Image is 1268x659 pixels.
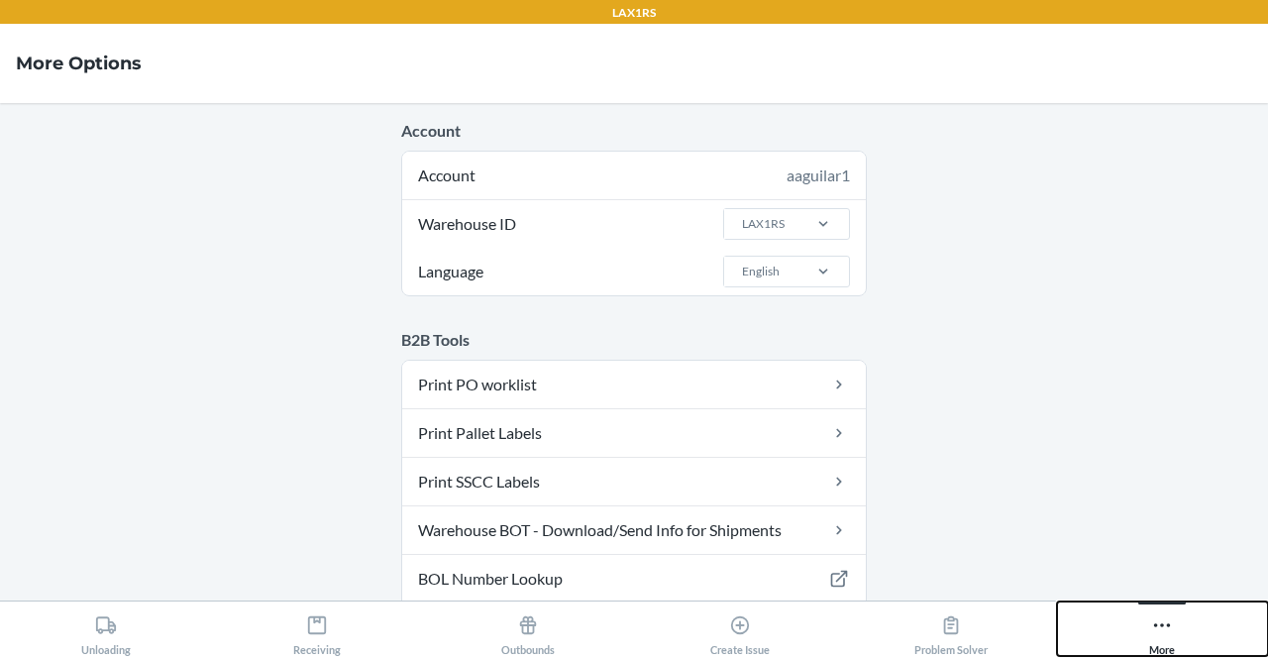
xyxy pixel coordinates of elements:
div: LAX1RS [742,215,785,233]
button: Create Issue [634,602,845,656]
span: Warehouse ID [415,200,519,248]
div: Create Issue [710,606,770,656]
input: Warehouse IDLAX1RS [740,215,742,233]
div: aaguilar1 [787,164,850,187]
div: Problem Solver [914,606,988,656]
div: Outbounds [501,606,555,656]
div: Receiving [293,606,341,656]
a: Print Pallet Labels [402,409,866,457]
button: Outbounds [423,602,634,656]
p: B2B Tools [401,328,867,352]
p: Account [401,119,867,143]
button: More [1057,602,1268,656]
a: Warehouse BOT - Download/Send Info for Shipments [402,506,866,554]
a: Print SSCC Labels [402,458,866,505]
a: Print PO worklist [402,361,866,408]
input: LanguageEnglish [740,263,742,280]
div: Account [402,152,866,199]
button: Problem Solver [845,602,1056,656]
div: More [1149,606,1175,656]
p: LAX1RS [612,4,656,22]
a: BOL Number Lookup [402,555,866,603]
div: English [742,263,780,280]
span: Language [415,248,486,295]
div: Unloading [81,606,131,656]
button: Receiving [211,602,422,656]
h4: More Options [16,51,142,76]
